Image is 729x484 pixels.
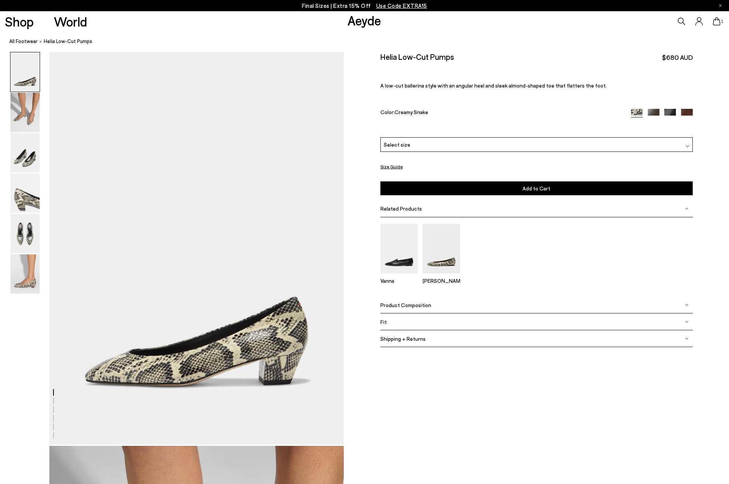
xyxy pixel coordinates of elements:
p: Vanna [380,278,418,284]
h2: Helia Low-Cut Pumps [380,52,454,61]
span: Related Products [380,205,422,212]
a: 1 [713,17,720,25]
span: Navigate to /collections/ss25-final-sizes [376,2,427,9]
img: svg%3E [685,207,689,211]
img: Ellie Almond-Toe Flats [423,224,460,273]
a: Ellie Almond-Toe Flats [PERSON_NAME] [423,268,460,284]
img: svg%3E [685,320,689,324]
img: svg%3E [686,144,689,148]
img: Helia Low-Cut Pumps - Image 6 [10,254,40,294]
span: Fit [380,319,387,325]
span: $680 AUD [662,53,693,62]
span: Creamy Snake [395,109,428,115]
nav: breadcrumb [9,31,729,52]
span: 1 [720,19,724,24]
img: Helia Low-Cut Pumps - Image 5 [10,214,40,253]
a: Shop [5,15,34,28]
img: Helia Low-Cut Pumps - Image 3 [10,133,40,172]
button: Size Guide [380,162,403,171]
a: Vanna Almond-Toe Loafers Vanna [380,268,418,284]
a: Aeyde [347,12,381,28]
p: Final Sizes | Extra 15% Off [302,1,427,10]
a: World [54,15,87,28]
img: Helia Low-Cut Pumps - Image 1 [10,52,40,92]
span: Helia Low-Cut Pumps [44,37,92,45]
a: All Footwear [9,37,38,45]
p: [PERSON_NAME] [423,278,460,284]
img: Helia Low-Cut Pumps - Image 2 [10,93,40,132]
span: Product Composition [380,302,431,308]
span: Add to Cart [523,185,550,192]
p: A low-cut ballerina style with an angular heel and sleek almond-shaped toe that flatters the foot. [380,82,693,89]
img: Helia Low-Cut Pumps - Image 4 [10,174,40,213]
button: Add to Cart [380,181,693,195]
img: svg%3E [685,337,689,340]
div: Color: [380,109,621,117]
span: Shipping + Returns [380,336,426,342]
span: Select size [384,141,410,148]
img: svg%3E [685,303,689,307]
img: Vanna Almond-Toe Loafers [380,224,418,273]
